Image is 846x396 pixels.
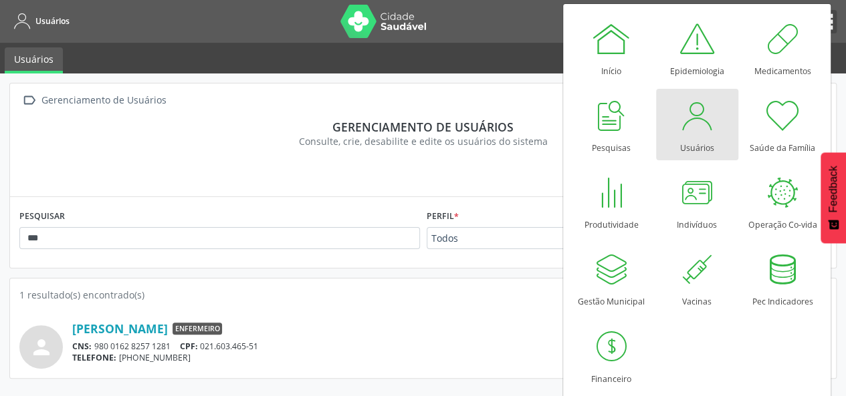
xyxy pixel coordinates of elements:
[570,12,653,83] a: Início
[29,134,817,148] div: Consulte, crie, desabilite e edite os usuários do sistema
[72,352,693,363] div: [PHONE_NUMBER]
[19,288,827,302] div: 1 resultado(s) encontrado(s)
[180,341,198,352] span: CPF:
[173,323,222,335] span: Enfermeiro
[821,152,846,243] button: Feedback - Mostrar pesquisa
[19,91,39,110] i: 
[29,120,817,134] div: Gerenciamento de usuários
[656,89,738,160] a: Usuários
[72,341,693,352] div: 980 0162 8257 1281 021.603.465-51
[5,47,63,73] a: Usuários
[742,166,824,237] a: Operação Co-vida
[39,91,169,110] div: Gerenciamento de Usuários
[72,341,92,352] span: CNS:
[570,242,653,314] a: Gestão Municipal
[656,12,738,83] a: Epidemiologia
[427,206,459,227] label: Perfil
[570,166,653,237] a: Produtividade
[570,320,653,391] a: Financeiro
[72,321,168,336] a: [PERSON_NAME]
[570,89,653,160] a: Pesquisas
[742,89,824,160] a: Saúde da Família
[72,352,116,363] span: TELEFONE:
[431,232,596,245] span: Todos
[9,10,70,32] a: Usuários
[827,166,839,212] span: Feedback
[742,12,824,83] a: Medicamentos
[742,242,824,314] a: Pec Indicadores
[29,335,54,359] i: person
[19,91,169,110] a:  Gerenciamento de Usuários
[656,242,738,314] a: Vacinas
[35,15,70,27] span: Usuários
[656,166,738,237] a: Indivíduos
[19,206,65,227] label: PESQUISAR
